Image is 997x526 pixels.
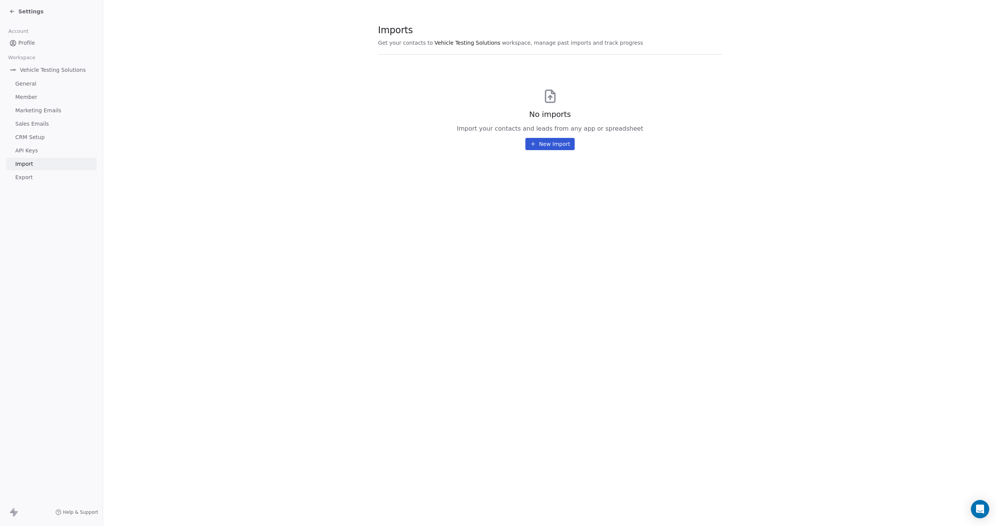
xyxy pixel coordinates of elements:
a: Help & Support [55,509,98,515]
span: Get your contacts to [378,39,433,47]
button: New Import [525,138,575,150]
span: Vehicle Testing Solutions [434,39,501,47]
span: Workspace [5,52,39,63]
span: Vehicle Testing Solutions [20,66,86,74]
a: Profile [6,37,97,49]
span: Import [15,160,33,168]
span: Marketing Emails [15,107,61,115]
span: No imports [529,109,571,120]
a: Sales Emails [6,118,97,130]
span: Account [5,26,32,37]
span: API Keys [15,147,38,155]
a: Import [6,158,97,170]
div: Open Intercom Messenger [971,500,989,518]
a: Settings [9,8,44,15]
span: workspace, manage past imports and track progress [502,39,643,47]
span: Sales Emails [15,120,49,128]
span: General [15,80,36,88]
span: Member [15,93,37,101]
a: API Keys [6,144,97,157]
span: Settings [18,8,44,15]
span: Import your contacts and leads from any app or spreadsheet [457,124,644,133]
span: Imports [378,24,644,36]
a: General [6,78,97,90]
span: Export [15,173,33,181]
a: Export [6,171,97,184]
a: CRM Setup [6,131,97,144]
a: Marketing Emails [6,104,97,117]
img: VTS%20Logo%20Darker.png [9,66,17,74]
span: CRM Setup [15,133,45,141]
a: Member [6,91,97,104]
span: Profile [18,39,35,47]
span: Help & Support [63,509,98,515]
